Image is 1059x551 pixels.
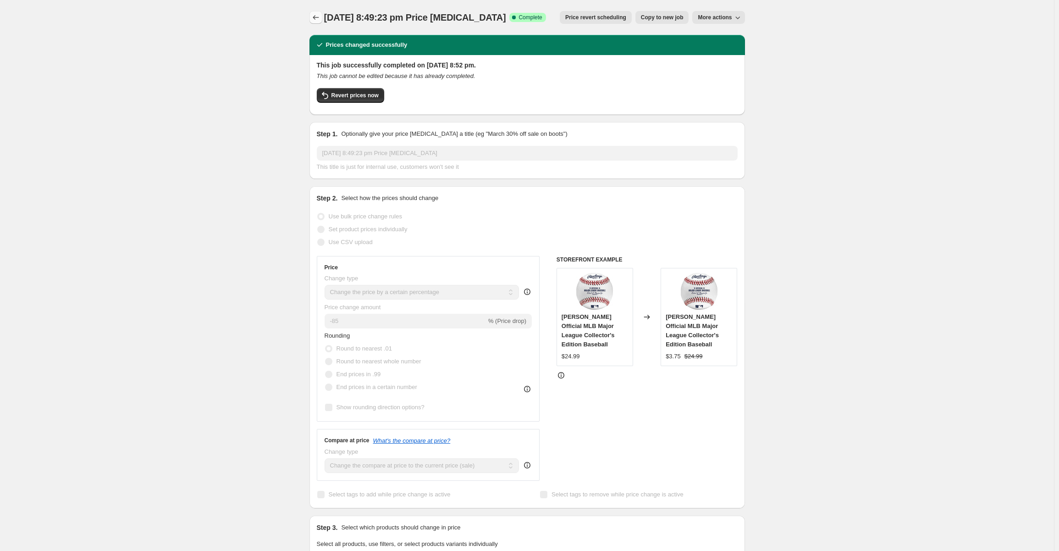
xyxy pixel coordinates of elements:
[317,72,475,79] i: This job cannot be edited because it has already completed.
[326,40,408,50] h2: Prices changed successfully
[562,313,615,348] span: [PERSON_NAME] Official MLB Major League Collector's Edition Baseball
[324,12,506,22] span: [DATE] 8:49:23 pm Price [MEDICAL_DATA]
[341,129,567,139] p: Optionally give your price [MEDICAL_DATA] a title (eg "March 30% off sale on boots")
[373,437,451,444] button: What's the compare at price?
[336,371,381,378] span: End prices in .99
[325,275,359,282] span: Change type
[317,540,498,547] span: Select all products, use filters, or select products variants individually
[317,194,338,203] h2: Step 2.
[329,226,408,233] span: Set product prices individually
[325,448,359,455] span: Change type
[552,491,684,498] span: Select tags to remove while price change is active
[325,332,350,339] span: Rounding
[488,317,526,324] span: % (Price drop)
[336,404,425,411] span: Show rounding direction options?
[329,491,451,498] span: Select tags to add while price change is active
[692,11,745,24] button: More actions
[325,304,381,311] span: Price change amount
[681,273,717,310] img: 26924-2_80x.jpg
[331,92,379,99] span: Revert prices now
[336,384,417,390] span: End prices in a certain number
[523,461,532,470] div: help
[635,11,689,24] button: Copy to new job
[317,163,459,170] span: This title is just for internal use, customers won't see it
[641,14,684,21] span: Copy to new job
[560,11,632,24] button: Price revert scheduling
[336,345,392,352] span: Round to nearest .01
[666,352,681,361] div: $3.75
[341,523,460,532] p: Select which products should change in price
[684,352,703,361] strike: $24.99
[317,129,338,139] h2: Step 1.
[317,88,384,103] button: Revert prices now
[336,358,421,365] span: Round to nearest whole number
[666,313,719,348] span: [PERSON_NAME] Official MLB Major League Collector's Edition Baseball
[557,256,738,263] h6: STOREFRONT EXAMPLE
[518,14,542,21] span: Complete
[317,523,338,532] h2: Step 3.
[523,287,532,296] div: help
[329,213,402,220] span: Use bulk price change rules
[317,146,738,161] input: 30% off holiday sale
[329,239,373,245] span: Use CSV upload
[576,273,613,310] img: 26924-2_80x.jpg
[325,314,486,328] input: -15
[317,61,738,70] h2: This job successfully completed on [DATE] 8:52 pm.
[562,352,580,361] div: $24.99
[698,14,732,21] span: More actions
[565,14,626,21] span: Price revert scheduling
[325,264,338,271] h3: Price
[309,11,322,24] button: Price change jobs
[341,194,438,203] p: Select how the prices should change
[325,437,370,444] h3: Compare at price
